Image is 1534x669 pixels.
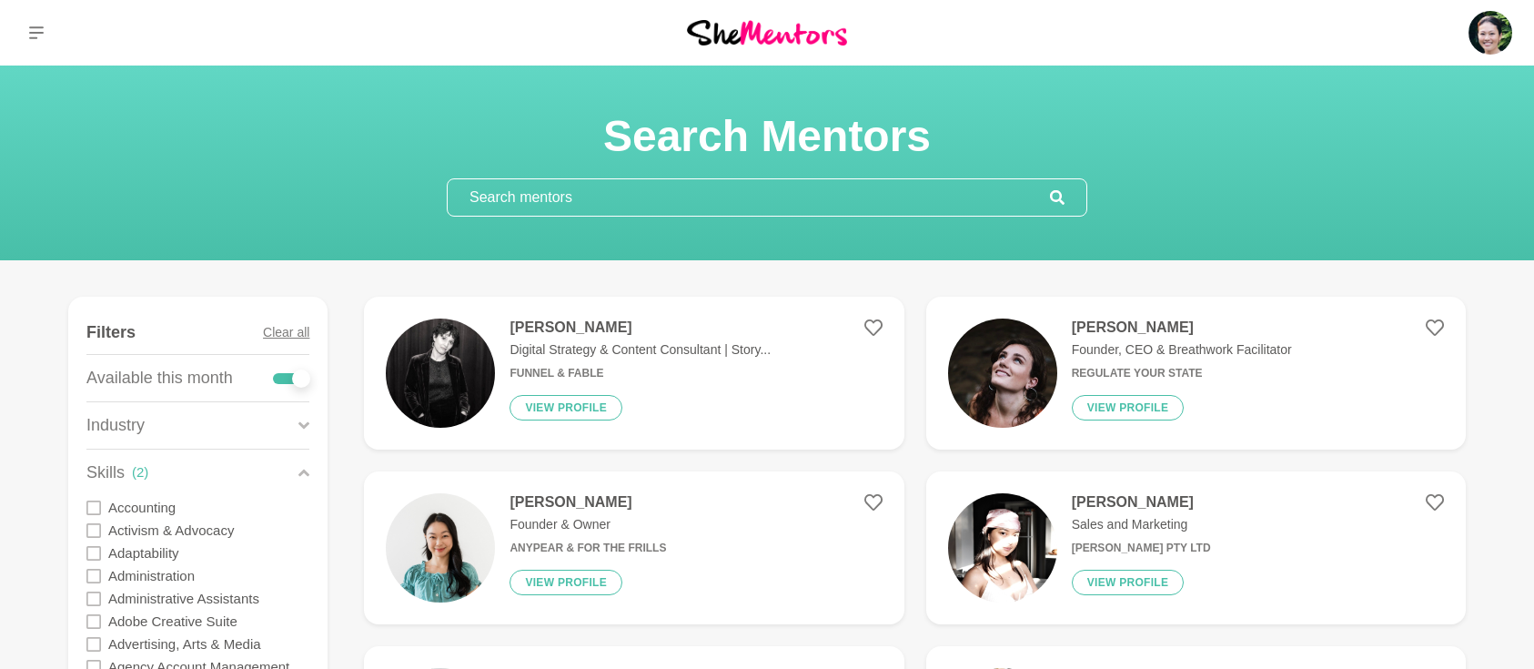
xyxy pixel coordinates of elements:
[1072,340,1292,360] p: Founder, CEO & Breathwork Facilitator
[86,461,125,485] p: Skills
[510,367,771,380] h6: Funnel & Fable
[1072,515,1211,534] p: Sales and Marketing
[108,542,179,564] label: Adaptability
[510,493,666,512] h4: [PERSON_NAME]
[86,413,145,438] p: Industry
[364,297,903,450] a: [PERSON_NAME]Digital Strategy & Content Consultant | Story...Funnel & FableView profile
[386,319,495,428] img: 1044fa7e6122d2a8171cf257dcb819e56f039831-1170x656.jpg
[687,20,847,45] img: She Mentors Logo
[447,109,1087,164] h1: Search Mentors
[364,471,903,624] a: [PERSON_NAME]Founder & OwnerAnypear & For The FrillsView profile
[1072,367,1292,380] h6: Regulate Your State
[108,496,176,519] label: Accounting
[108,519,234,542] label: Activism & Advocacy
[1072,542,1211,555] h6: [PERSON_NAME] Pty LTD
[510,515,666,534] p: Founder & Owner
[108,564,195,587] label: Administration
[1072,395,1185,421] button: View profile
[86,366,233,390] p: Available this month
[948,319,1057,428] img: 8185ea49deb297eade9a2e5250249276829a47cd-920x897.jpg
[510,319,771,337] h4: [PERSON_NAME]
[1072,493,1211,512] h4: [PERSON_NAME]
[1072,319,1292,337] h4: [PERSON_NAME]
[386,493,495,603] img: cd6701a6e23a289710e5cd97f2d30aa7cefffd58-2965x2965.jpg
[926,471,1466,624] a: [PERSON_NAME]Sales and Marketing[PERSON_NAME] Pty LTDView profile
[510,570,622,595] button: View profile
[948,493,1057,603] img: b1a2a92873384f447e16a896c02c3273cbd04480-1608x1608.jpg
[108,633,261,655] label: Advertising, Arts & Media
[108,610,237,633] label: Adobe Creative Suite
[1468,11,1512,55] img: Roselynn Unson
[926,297,1466,450] a: [PERSON_NAME]Founder, CEO & Breathwork FacilitatorRegulate Your StateView profile
[132,462,148,483] div: ( 2 )
[263,311,309,354] button: Clear all
[86,322,136,343] h4: Filters
[510,340,771,360] p: Digital Strategy & Content Consultant | Story...
[108,587,259,610] label: Administrative Assistants
[510,542,666,555] h6: Anypear & For The Frills
[448,179,1050,216] input: Search mentors
[1072,570,1185,595] button: View profile
[510,395,622,421] button: View profile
